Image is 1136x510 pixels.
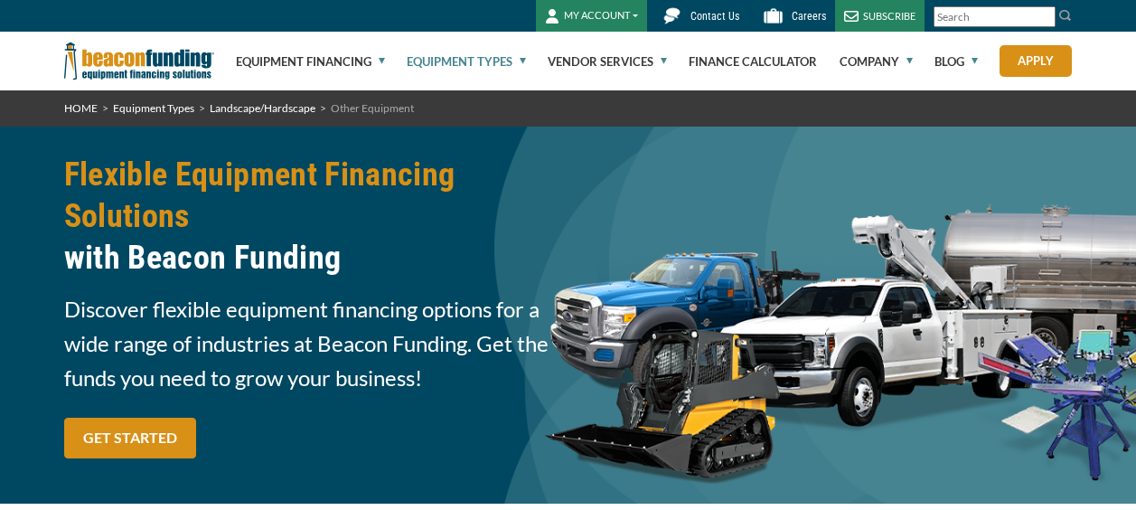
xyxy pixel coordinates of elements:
[1037,10,1051,24] a: Clear search text
[1000,45,1072,77] a: Apply
[113,101,194,115] a: Equipment Types
[934,6,1056,27] input: Search
[64,237,558,279] span: with Beacon Funding
[64,32,214,90] img: Beacon Funding Corporation logo
[689,33,817,90] a: Finance Calculator
[210,101,315,115] a: Landscape/Hardscape
[934,33,978,90] a: Blog
[407,33,526,90] a: Equipment Types
[236,33,385,90] a: Equipment Financing
[64,101,98,115] a: HOME
[840,33,913,90] a: Company
[1058,8,1073,23] img: Search
[64,154,558,279] h2: Flexible Equipment Financing Solutions
[64,292,558,395] span: Discover flexible equipment financing options for a wide range of industries at Beacon Funding. G...
[331,101,414,115] span: Other Equipment
[792,10,826,23] span: Careers
[690,10,739,23] span: Contact Us
[548,33,667,90] a: Vendor Services
[64,418,196,458] a: GET STARTED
